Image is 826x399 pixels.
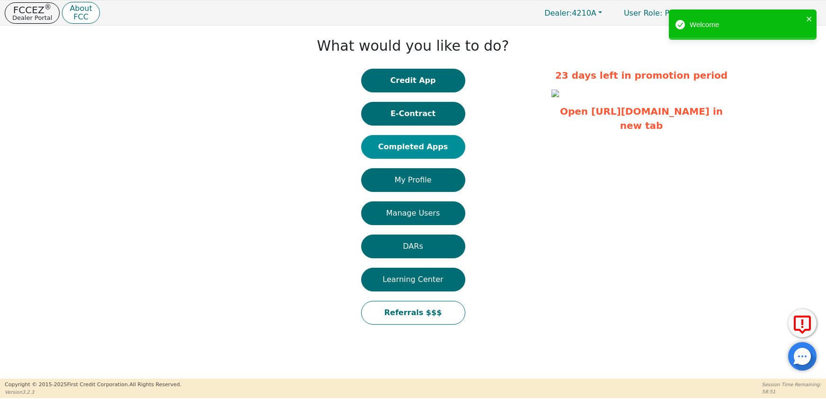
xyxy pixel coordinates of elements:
[551,68,731,82] p: 23 days left in promotion period
[70,13,92,21] p: FCC
[560,106,723,131] a: Open [URL][DOMAIN_NAME] in new tab
[806,13,813,24] button: close
[762,381,821,388] p: Session Time Remaining:
[12,5,52,15] p: FCCEZ
[690,19,803,30] div: Welcome
[544,9,596,18] span: 4210A
[361,135,465,159] button: Completed Apps
[361,201,465,225] button: Manage Users
[624,9,662,18] span: User Role :
[129,381,181,388] span: All Rights Reserved.
[361,168,465,192] button: My Profile
[70,5,92,12] p: About
[12,15,52,21] p: Dealer Portal
[361,235,465,258] button: DARs
[614,4,703,22] p: Primary
[762,388,821,395] p: 58:51
[706,6,821,20] button: 4210A:[PERSON_NAME]
[788,309,817,337] button: Report Error to FCC
[551,90,559,97] img: 83b1932a-17c8-4189-a444-a292813dadcc
[361,268,465,291] button: Learning Center
[361,69,465,92] button: Credit App
[361,102,465,126] button: E-Contract
[5,2,60,24] button: FCCEZ®Dealer Portal
[544,9,572,18] span: Dealer:
[62,2,99,24] button: AboutFCC
[614,4,703,22] a: User Role: Primary
[361,301,465,325] button: Referrals $$$
[534,6,612,20] button: Dealer:4210A
[317,37,509,54] h1: What would you like to do?
[5,381,181,389] p: Copyright © 2015- 2025 First Credit Corporation.
[5,389,181,396] p: Version 3.2.3
[44,3,52,11] sup: ®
